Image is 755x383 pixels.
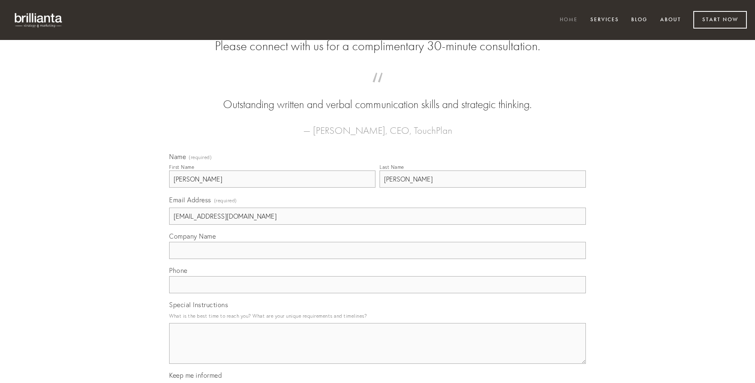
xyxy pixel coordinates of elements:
[169,196,211,204] span: Email Address
[169,266,188,275] span: Phone
[626,13,653,27] a: Blog
[169,310,586,321] p: What is the best time to reach you? What are your unique requirements and timelines?
[693,11,747,29] a: Start Now
[554,13,583,27] a: Home
[585,13,624,27] a: Services
[169,371,222,379] span: Keep me informed
[169,153,186,161] span: Name
[182,113,573,139] figcaption: — [PERSON_NAME], CEO, TouchPlan
[655,13,686,27] a: About
[189,155,212,160] span: (required)
[169,164,194,170] div: First Name
[214,195,237,206] span: (required)
[169,38,586,54] h2: Please connect with us for a complimentary 30-minute consultation.
[182,81,573,113] blockquote: Outstanding written and verbal communication skills and strategic thinking.
[169,232,216,240] span: Company Name
[380,164,404,170] div: Last Name
[182,81,573,97] span: “
[169,301,228,309] span: Special Instructions
[8,8,69,32] img: brillianta - research, strategy, marketing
